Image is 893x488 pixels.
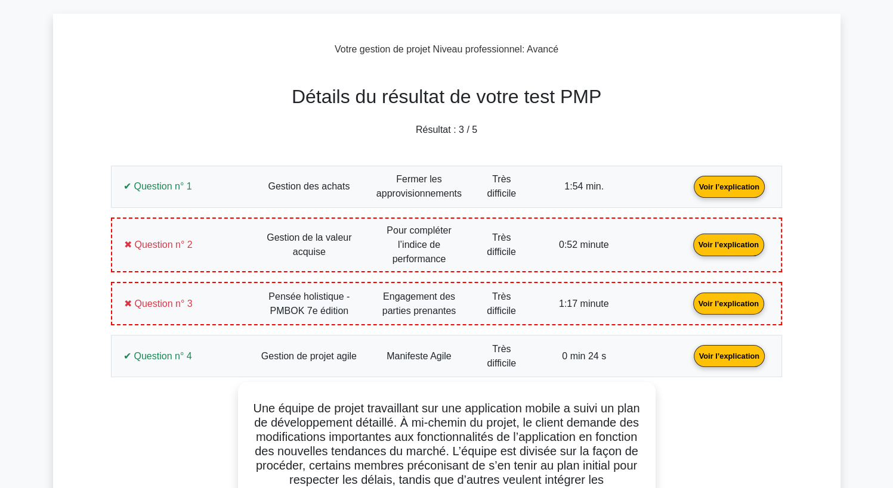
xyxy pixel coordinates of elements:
h2: Détails du résultat de votre test PMP [104,85,789,108]
a: Voir l’explication [688,239,769,249]
font: : Avancé [335,44,558,54]
a: Voir l’explication [688,298,769,308]
a: Voir l’explication [689,181,770,191]
span: Votre gestion de projet Niveau professionnel [335,44,522,54]
font: Résultat : 3 / 5 [416,125,477,135]
a: Voir l’explication [689,350,770,360]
